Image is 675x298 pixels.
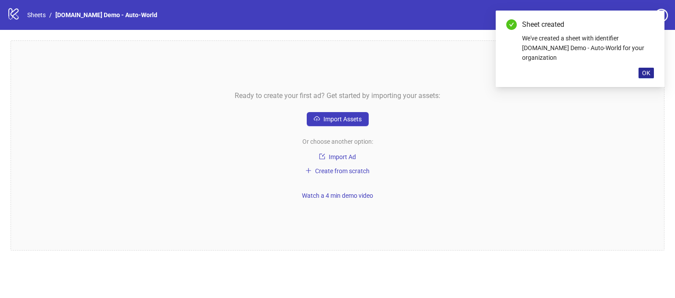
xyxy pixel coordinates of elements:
a: Settings [605,9,651,23]
button: Import Ad [307,152,368,162]
button: Import Assets [307,112,369,126]
span: cloud-upload [314,116,320,122]
li: / [49,10,52,20]
span: Ready to create your first ad? Get started by importing your assets: [235,90,440,101]
span: Import Assets [323,116,362,123]
div: Sheet created [522,19,654,30]
span: question-circle [655,9,668,22]
span: OK [642,69,650,76]
button: OK [639,68,654,78]
span: Create from scratch [315,167,370,174]
a: Close [644,19,654,29]
span: import [319,153,325,160]
button: Create from scratch [302,166,373,176]
span: Watch a 4 min demo video [302,192,373,199]
a: [DOMAIN_NAME] Demo - Auto-World [54,10,159,20]
span: Or choose another option: [302,137,373,146]
span: plus [305,167,312,174]
button: Watch a 4 min demo video [298,190,377,201]
div: We've created a sheet with identifier [DOMAIN_NAME] Demo - Auto-World for your organization [522,33,654,62]
span: check-circle [506,19,517,30]
span: Import Ad [329,153,356,160]
a: Sheets [25,10,47,20]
